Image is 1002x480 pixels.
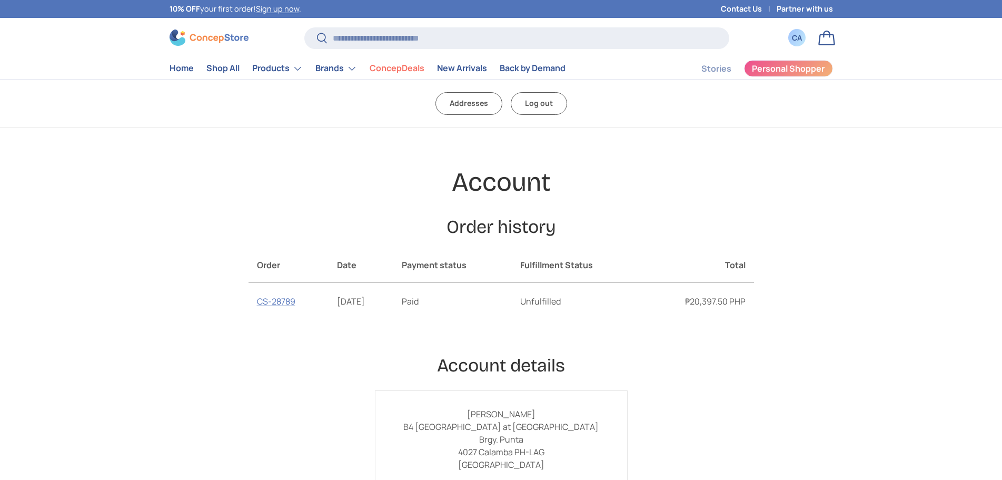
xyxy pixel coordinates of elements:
a: Shop All [206,58,240,79]
summary: Brands [309,58,363,79]
a: Sign up now [256,4,299,14]
div: CA [791,32,803,43]
img: ConcepStore [170,30,249,46]
th: Payment status [393,248,512,282]
th: Date [329,248,393,282]
a: Brands [315,58,357,79]
a: Back by Demand [500,58,566,79]
td: Paid [393,282,512,320]
a: Partner with us [777,3,833,15]
td: Unfulfilled [512,282,642,320]
a: Personal Shopper [744,60,833,77]
a: CS-28789 [257,296,295,307]
nav: Secondary [676,58,833,79]
th: Total [641,248,753,282]
span: Personal Shopper [752,64,825,73]
a: Log out [511,92,567,115]
a: Products [252,58,303,79]
a: CA [786,26,809,50]
strong: 10% OFF [170,4,200,14]
a: Addresses [435,92,502,115]
a: Stories [701,58,731,79]
th: Fulfillment Status [512,248,642,282]
td: ₱20,397.50 PHP [641,282,753,320]
a: Home [170,58,194,79]
p: [PERSON_NAME] B4 [GEOGRAPHIC_DATA] at [GEOGRAPHIC_DATA] Brgy. Punta 4027 Calamba PH-LAG [GEOGRAPH... [392,408,610,471]
p: your first order! . [170,3,301,15]
th: Order [249,248,329,282]
a: New Arrivals [437,58,487,79]
h2: Order history [249,215,754,239]
h1: Account [249,166,754,199]
h2: Account details [249,354,754,378]
a: Contact Us [721,3,777,15]
nav: Primary [170,58,566,79]
a: ConcepDeals [370,58,424,79]
time: [DATE] [337,296,365,307]
summary: Products [246,58,309,79]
